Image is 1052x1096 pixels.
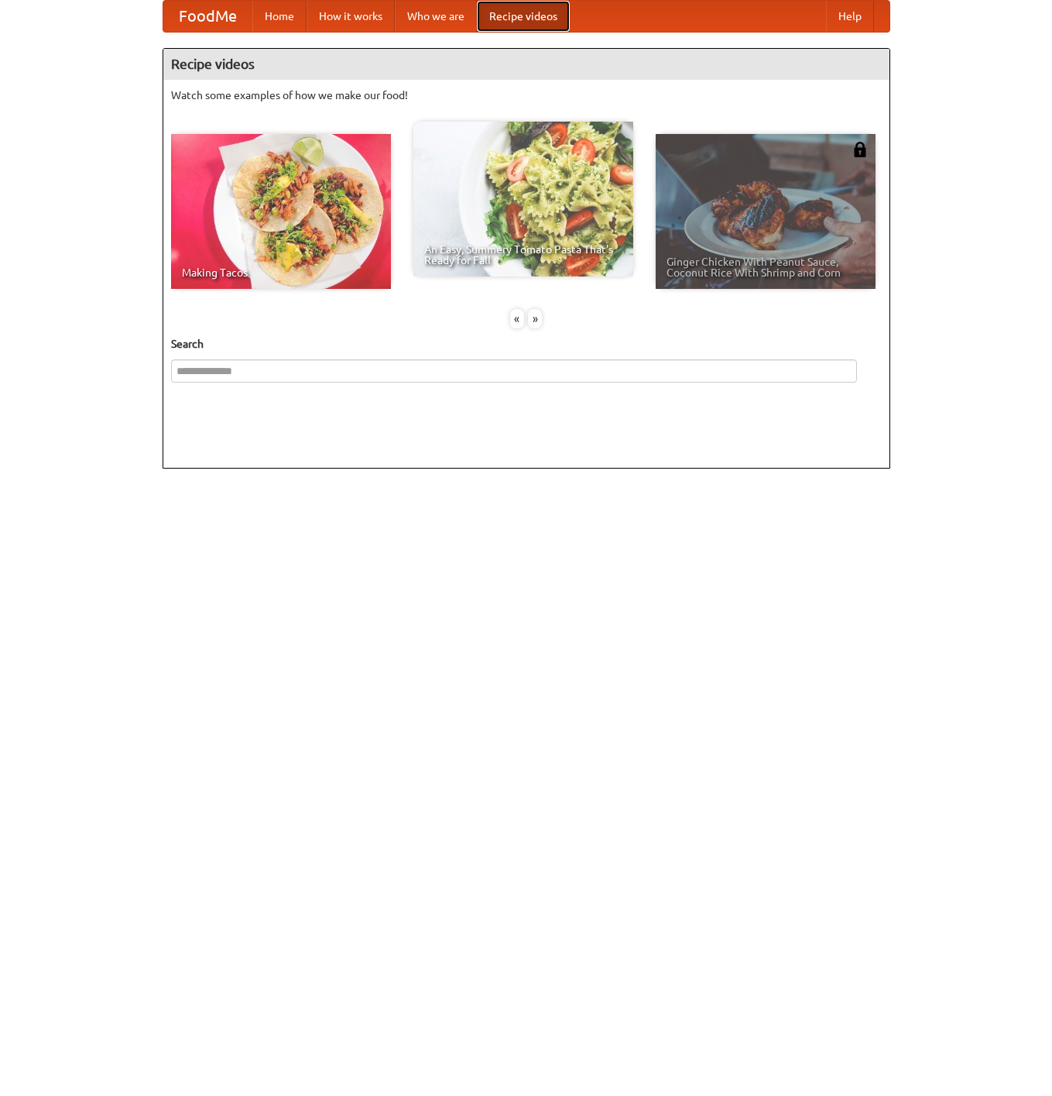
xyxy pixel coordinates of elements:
img: 483408.png [852,142,868,157]
a: Making Tacos [171,134,391,289]
div: « [510,309,524,328]
span: Making Tacos [182,267,380,278]
a: FoodMe [163,1,252,32]
div: » [528,309,542,328]
a: Who we are [395,1,477,32]
a: Help [826,1,874,32]
a: How it works [307,1,395,32]
a: Recipe videos [477,1,570,32]
p: Watch some examples of how we make our food! [171,88,882,103]
span: An Easy, Summery Tomato Pasta That's Ready for Fall [424,244,622,266]
a: An Easy, Summery Tomato Pasta That's Ready for Fall [413,122,633,277]
a: Home [252,1,307,32]
h5: Search [171,336,882,352]
h4: Recipe videos [163,49,889,80]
